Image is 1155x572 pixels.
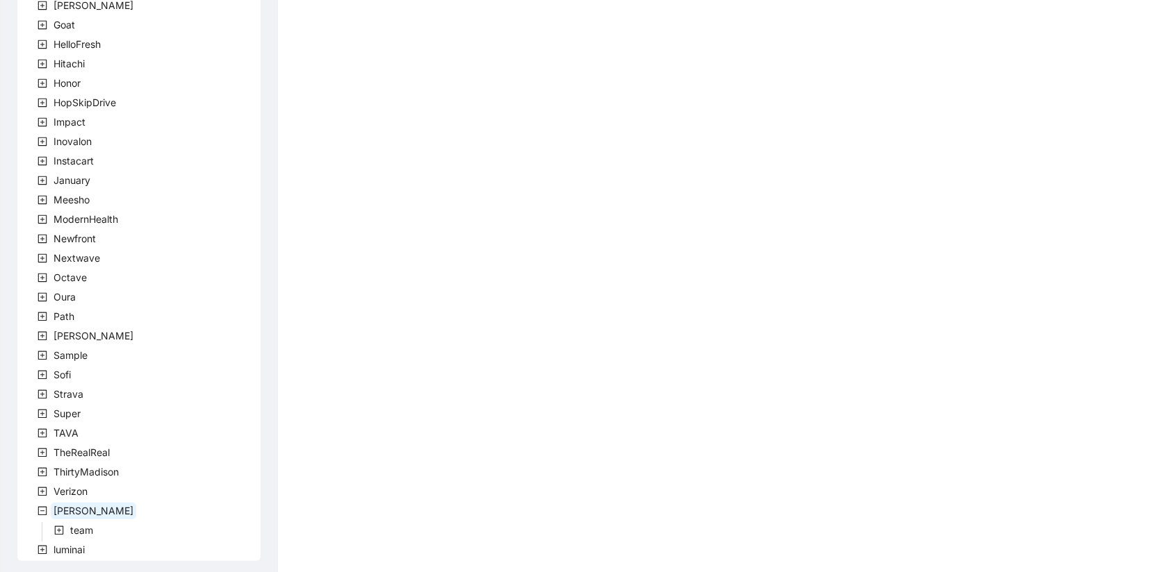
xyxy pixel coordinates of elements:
span: Path [51,308,77,325]
span: plus-square [38,40,47,49]
span: minus-square [38,506,47,516]
span: plus-square [38,176,47,185]
span: plus-square [38,448,47,457]
span: plus-square [38,312,47,321]
span: Sample [51,347,90,364]
span: plus-square [38,331,47,341]
span: plus-square [38,195,47,205]
span: Oura [54,291,76,303]
span: Nextwave [54,252,100,264]
span: plus-square [38,292,47,302]
span: ModernHealth [51,211,121,228]
span: Instacart [54,155,94,167]
span: plus-square [38,487,47,496]
span: luminai [51,541,88,558]
span: HopSkipDrive [51,94,119,111]
span: plus-square [38,351,47,360]
span: plus-square [38,253,47,263]
span: Strava [54,388,83,400]
span: Virta [51,503,136,519]
span: plus-square [38,409,47,419]
span: [PERSON_NAME] [54,330,133,342]
span: HopSkipDrive [54,96,116,108]
span: January [54,174,90,186]
span: plus-square [38,59,47,69]
span: plus-square [38,78,47,88]
span: Inovalon [51,133,95,150]
span: Sofi [51,367,74,383]
span: Super [54,407,81,419]
span: plus-square [38,117,47,127]
span: luminai [54,544,85,555]
span: HelloFresh [54,38,101,50]
span: Path [54,310,74,322]
span: plus-square [38,137,47,146]
span: Honor [51,75,83,92]
span: ThirtyMadison [51,464,122,480]
span: Rothman [51,328,136,344]
span: Impact [51,114,88,131]
span: ModernHealth [54,213,118,225]
span: Verizon [54,485,88,497]
span: Strava [51,386,86,403]
span: plus-square [38,370,47,380]
span: plus-square [38,273,47,283]
span: HelloFresh [51,36,104,53]
span: Impact [54,116,85,128]
span: Nextwave [51,250,103,267]
span: ThirtyMadison [54,466,119,478]
span: plus-square [38,428,47,438]
span: plus-square [54,525,64,535]
span: Goat [51,17,78,33]
span: TAVA [51,425,81,441]
span: Sample [54,349,88,361]
span: January [51,172,93,189]
span: plus-square [38,20,47,30]
span: Instacart [51,153,97,169]
span: Meesho [54,194,90,205]
span: TheRealReal [51,444,113,461]
span: plus-square [38,234,47,244]
span: plus-square [38,467,47,477]
span: Meesho [51,192,92,208]
span: Inovalon [54,135,92,147]
span: team [67,522,96,539]
span: team [70,524,93,536]
span: Newfront [54,233,96,244]
span: Octave [54,271,87,283]
span: Honor [54,77,81,89]
span: Newfront [51,230,99,247]
span: plus-square [38,214,47,224]
span: [PERSON_NAME] [54,505,133,516]
span: Octave [51,269,90,286]
span: plus-square [38,156,47,166]
span: plus-square [38,1,47,10]
span: plus-square [38,545,47,555]
span: TAVA [54,427,79,439]
span: Verizon [51,483,90,500]
span: plus-square [38,389,47,399]
span: Sofi [54,369,71,380]
span: Oura [51,289,79,305]
span: plus-square [38,98,47,108]
span: Hitachi [51,56,88,72]
span: Goat [54,19,75,31]
span: TheRealReal [54,446,110,458]
span: Super [51,405,83,422]
span: Hitachi [54,58,85,69]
